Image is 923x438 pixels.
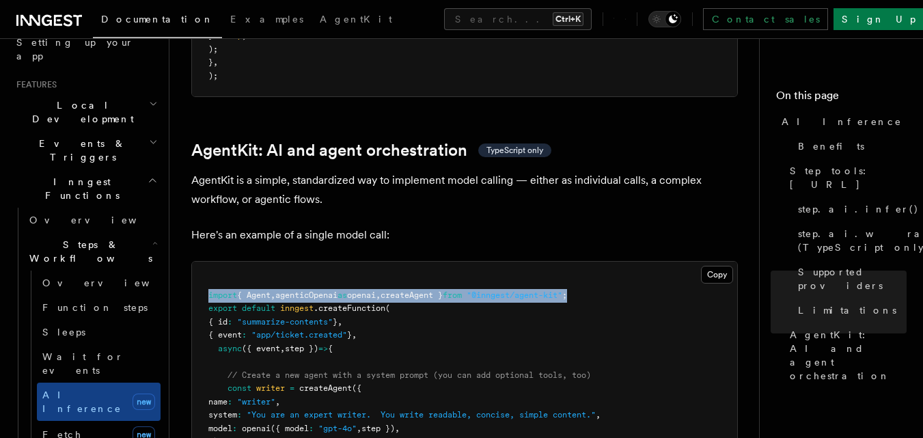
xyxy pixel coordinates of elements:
span: ({ model [271,424,309,433]
span: , [357,424,361,433]
a: AI Inference [776,109,907,134]
span: : [228,397,232,407]
span: "summarize-contents" [237,317,333,327]
a: Step tools: [URL] [784,159,907,197]
button: Local Development [11,93,161,131]
span: : [237,410,242,420]
span: as [337,290,347,300]
span: writer [256,383,285,393]
a: AgentKit: AI and agent orchestrationTypeScript only [191,141,551,160]
span: openai [242,424,271,433]
span: "You are an expert writer. You write readable, concise, simple content." [247,410,596,420]
span: Events & Triggers [11,137,149,164]
span: step }) [285,344,318,353]
span: , [275,397,280,407]
span: TypeScript only [486,145,543,156]
span: { id [208,317,228,327]
button: Toggle dark mode [648,11,681,27]
button: Events & Triggers [11,131,161,169]
a: Examples [222,4,312,37]
span: "writer" [237,397,275,407]
span: Limitations [798,303,896,317]
a: Sleeps [37,320,161,344]
span: , [271,290,275,300]
a: step.ai.wrap() (TypeScript only) [793,221,907,260]
span: , [280,344,285,353]
a: Limitations [793,298,907,323]
p: AgentKit is a simple, standardized way to implement model calling — either as individual calls, a... [191,171,738,209]
span: { [328,344,333,353]
span: { event [208,330,242,340]
span: , [213,57,218,67]
button: Copy [701,266,733,284]
span: Sleeps [42,327,85,338]
a: AgentKit [312,4,400,37]
span: => [318,344,328,353]
a: Supported providers [793,260,907,298]
span: Supported providers [798,265,907,292]
span: Steps & Workflows [24,238,152,265]
span: default [242,303,275,313]
span: Benefits [798,139,864,153]
span: Overview [29,215,170,225]
span: Examples [230,14,303,25]
span: } [347,330,352,340]
h4: On this page [776,87,907,109]
span: "app/ticket.created" [251,330,347,340]
span: new [133,394,155,410]
span: const [228,383,251,393]
span: ({ event [242,344,280,353]
span: AI Inference [42,389,122,414]
span: ; [562,290,567,300]
span: : [242,330,247,340]
a: Contact sales [703,8,828,30]
span: } [333,317,337,327]
span: system [208,410,237,420]
a: AI Inferencenew [37,383,161,421]
span: agenticOpenai [275,290,337,300]
span: : [232,424,237,433]
span: AgentKit [320,14,392,25]
span: async [218,344,242,353]
span: AgentKit: AI and agent orchestration [790,328,907,383]
span: // Create a new agent with a system prompt (you can add optional tools, too) [228,370,591,380]
span: createAgent } [381,290,443,300]
span: AI Inference [782,115,902,128]
a: Benefits [793,134,907,159]
a: Documentation [93,4,222,38]
span: Documentation [101,14,214,25]
span: .createFunction [314,303,385,313]
span: Step tools: [URL] [790,164,907,191]
a: Function steps [37,295,161,320]
a: Setting up your app [11,30,161,68]
span: step.ai.infer() [798,202,919,216]
a: Wait for events [37,344,161,383]
button: Inngest Functions [11,169,161,208]
span: name [208,397,228,407]
p: Here's an example of a single model call: [191,225,738,245]
span: model [208,424,232,433]
span: step }) [361,424,395,433]
span: Function steps [42,302,148,313]
a: Overview [37,271,161,295]
span: { Agent [237,290,271,300]
span: import [208,290,237,300]
span: Inngest Functions [11,175,148,202]
span: = [290,383,294,393]
span: "gpt-4o" [318,424,357,433]
a: step.ai.infer() [793,197,907,221]
span: , [337,317,342,327]
span: "@inngest/agent-kit" [467,290,562,300]
span: ); [208,44,218,54]
span: createAgent [299,383,352,393]
span: ({ [352,383,361,393]
span: export [208,303,237,313]
span: , [376,290,381,300]
a: AgentKit: AI and agent orchestration [784,323,907,388]
button: Search...Ctrl+K [444,8,592,30]
span: Local Development [11,98,149,126]
span: Overview [42,277,183,288]
kbd: Ctrl+K [553,12,583,26]
a: Overview [24,208,161,232]
span: : [309,424,314,433]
